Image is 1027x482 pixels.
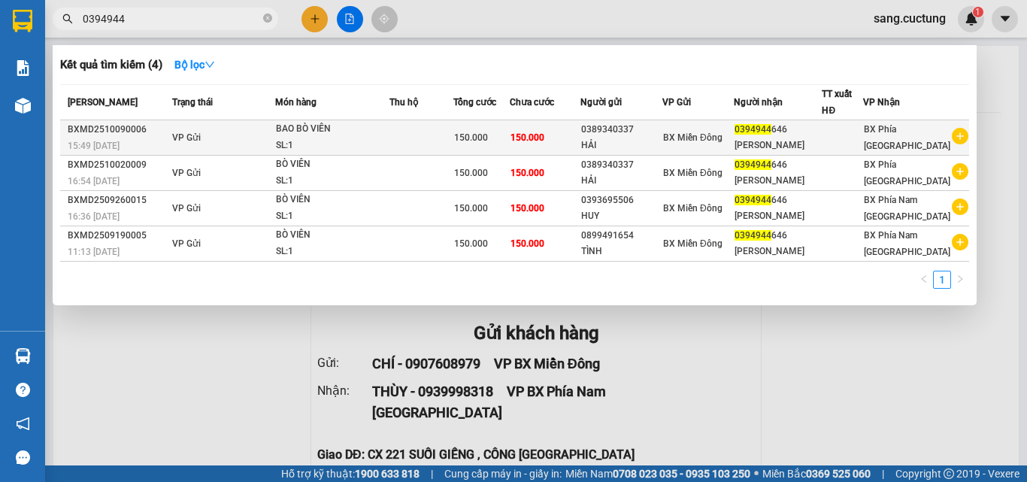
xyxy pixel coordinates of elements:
[453,97,496,108] span: Tổng cước
[663,168,723,178] span: BX Miền Đông
[735,124,771,135] span: 0394944
[952,234,968,250] span: plus-circle
[68,192,168,208] div: BXMD2509260015
[863,97,900,108] span: VP Nhận
[16,417,30,431] span: notification
[933,271,951,289] li: 1
[663,238,723,249] span: BX Miền Đông
[510,132,544,143] span: 150.000
[263,12,272,26] span: close-circle
[662,97,691,108] span: VP Gửi
[8,83,18,94] span: environment
[864,195,950,222] span: BX Phía Nam [GEOGRAPHIC_DATA]
[276,138,389,154] div: SL: 1
[581,192,662,208] div: 0393695506
[864,230,950,257] span: BX Phía Nam [GEOGRAPHIC_DATA]
[15,60,31,76] img: solution-icon
[16,383,30,397] span: question-circle
[15,98,31,114] img: warehouse-icon
[864,124,950,151] span: BX Phía [GEOGRAPHIC_DATA]
[276,156,389,173] div: BÒ VIÊN
[510,203,544,214] span: 150.000
[956,274,965,283] span: right
[276,227,389,244] div: BÒ VIÊN
[68,211,120,222] span: 16:36 [DATE]
[275,97,317,108] span: Món hàng
[454,203,488,214] span: 150.000
[389,97,418,108] span: Thu hộ
[735,157,822,173] div: 646
[915,271,933,289] li: Previous Page
[62,14,73,24] span: search
[735,138,822,153] div: [PERSON_NAME]
[172,168,201,178] span: VP Gửi
[68,157,168,173] div: BXMD2510020009
[580,97,622,108] span: Người gửi
[174,59,215,71] strong: Bộ lọc
[276,173,389,189] div: SL: 1
[68,247,120,257] span: 11:13 [DATE]
[276,244,389,260] div: SL: 1
[510,168,544,178] span: 150.000
[510,238,544,249] span: 150.000
[104,64,200,114] li: VP BX Phía Nam [GEOGRAPHIC_DATA]
[276,208,389,225] div: SL: 1
[951,271,969,289] button: right
[510,97,554,108] span: Chưa cước
[735,173,822,189] div: [PERSON_NAME]
[581,228,662,244] div: 0899491654
[735,208,822,224] div: [PERSON_NAME]
[735,195,771,205] span: 0394944
[735,230,771,241] span: 0394944
[172,97,213,108] span: Trạng thái
[16,450,30,465] span: message
[581,157,662,173] div: 0389340337
[454,238,488,249] span: 150.000
[162,53,227,77] button: Bộ lọcdown
[68,141,120,151] span: 15:49 [DATE]
[581,138,662,153] div: HẢI
[735,244,822,259] div: [PERSON_NAME]
[68,122,168,138] div: BXMD2510090006
[68,97,138,108] span: [PERSON_NAME]
[915,271,933,289] button: left
[951,271,969,289] li: Next Page
[204,59,215,70] span: down
[735,159,771,170] span: 0394944
[734,97,783,108] span: Người nhận
[952,163,968,180] span: plus-circle
[581,122,662,138] div: 0389340337
[68,228,168,244] div: BXMD2509190005
[263,14,272,23] span: close-circle
[822,89,852,116] span: TT xuất HĐ
[172,203,201,214] span: VP Gửi
[735,122,822,138] div: 646
[60,57,162,73] h3: Kết quả tìm kiếm ( 4 )
[581,173,662,189] div: HẢI
[581,208,662,224] div: HUY
[934,271,950,288] a: 1
[276,192,389,208] div: BÒ VIÊN
[8,83,79,111] b: 339 Đinh Bộ Lĩnh, P26
[8,8,218,36] li: Cúc Tùng
[68,176,120,186] span: 16:54 [DATE]
[919,274,929,283] span: left
[15,348,31,364] img: warehouse-icon
[864,159,950,186] span: BX Phía [GEOGRAPHIC_DATA]
[13,10,32,32] img: logo-vxr
[172,132,201,143] span: VP Gửi
[581,244,662,259] div: TÌNH
[8,64,104,80] li: VP BX Miền Đông
[663,132,723,143] span: BX Miền Đông
[735,192,822,208] div: 646
[454,132,488,143] span: 150.000
[276,121,389,138] div: BAO BÒ VIÊN
[172,238,201,249] span: VP Gửi
[952,128,968,144] span: plus-circle
[735,228,822,244] div: 646
[663,203,723,214] span: BX Miền Đông
[952,199,968,215] span: plus-circle
[83,11,260,27] input: Tìm tên, số ĐT hoặc mã đơn
[454,168,488,178] span: 150.000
